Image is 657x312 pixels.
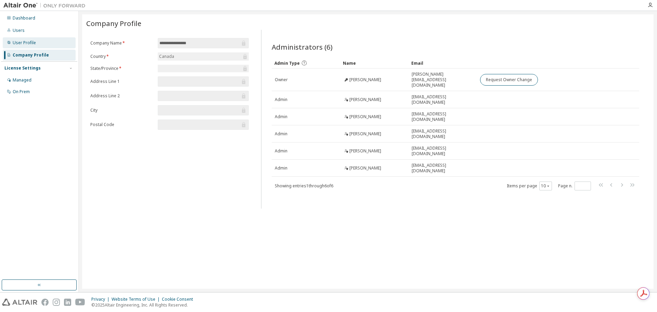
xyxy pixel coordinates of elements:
span: [PERSON_NAME] [349,131,381,137]
img: instagram.svg [53,299,60,306]
span: [PERSON_NAME] [349,148,381,154]
span: Page n. [558,182,591,190]
label: State/Province [90,66,154,71]
span: Admin [275,131,287,137]
img: facebook.svg [41,299,49,306]
span: [PERSON_NAME] [349,77,381,83]
p: © 2025 Altair Engineering, Inc. All Rights Reserved. [91,302,197,308]
div: Name [343,58,406,68]
span: [PERSON_NAME] [349,97,381,102]
span: Administrators (6) [272,42,333,52]
img: Altair One [3,2,89,9]
span: [PERSON_NAME] [349,165,381,171]
img: altair_logo.svg [2,299,37,306]
div: Cookie Consent [162,297,197,302]
div: Email [411,58,474,68]
button: Request Owner Change [480,74,538,86]
span: Company Profile [86,18,141,28]
div: Canada [158,52,249,61]
span: [PERSON_NAME] [349,114,381,120]
span: Owner [275,77,288,83]
span: Items per page [507,182,552,190]
div: Dashboard [13,15,35,21]
span: Admin Type [274,60,300,66]
label: City [90,108,154,113]
span: [EMAIL_ADDRESS][DOMAIN_NAME] [412,163,474,174]
img: youtube.svg [75,299,85,306]
button: 10 [541,183,550,189]
span: [EMAIL_ADDRESS][DOMAIN_NAME] [412,128,474,139]
div: User Profile [13,40,36,46]
div: Canada [158,53,175,60]
span: Admin [275,165,287,171]
div: Company Profile [13,52,49,58]
div: License Settings [4,65,41,71]
span: Admin [275,97,287,102]
img: linkedin.svg [64,299,71,306]
span: [EMAIL_ADDRESS][DOMAIN_NAME] [412,146,474,157]
label: Postal Code [90,122,154,127]
span: Admin [275,148,287,154]
div: On Prem [13,89,30,95]
div: Users [13,28,25,33]
div: Privacy [91,297,112,302]
label: Address Line 1 [90,79,154,84]
span: [EMAIL_ADDRESS][DOMAIN_NAME] [412,111,474,122]
span: Showing entries 1 through 6 of 6 [275,183,333,189]
span: [EMAIL_ADDRESS][DOMAIN_NAME] [412,94,474,105]
div: Website Terms of Use [112,297,162,302]
div: Managed [13,77,31,83]
label: Company Name [90,40,154,46]
label: Country [90,54,154,59]
span: Admin [275,114,287,120]
span: [PERSON_NAME][EMAIL_ADDRESS][DOMAIN_NAME] [412,72,474,88]
label: Address Line 2 [90,93,154,99]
